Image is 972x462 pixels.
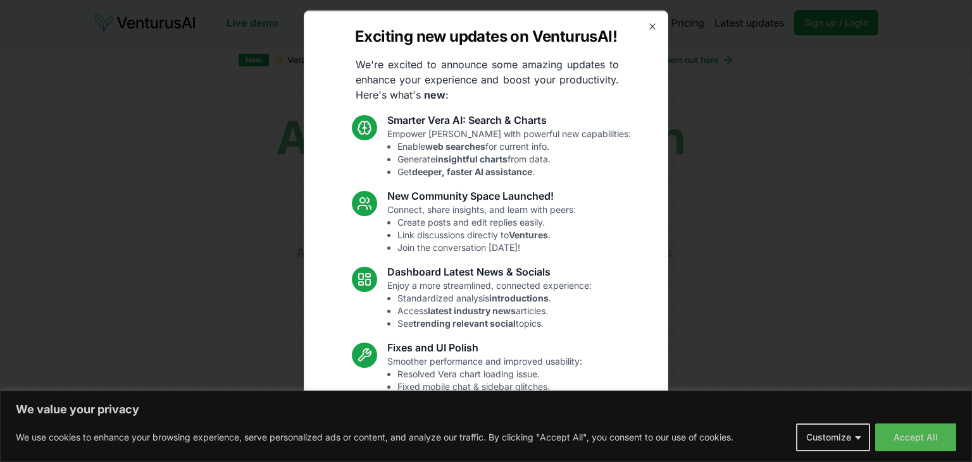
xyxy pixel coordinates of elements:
[387,127,631,178] p: Empower [PERSON_NAME] with powerful new capabilities:
[397,304,592,317] li: Access articles.
[397,216,576,228] li: Create posts and edit replies easily.
[397,317,592,329] li: See topics.
[428,305,516,315] strong: latest industry news
[397,380,582,392] li: Fixed mobile chat & sidebar glitches.
[413,317,516,328] strong: trending relevant social
[387,203,576,253] p: Connect, share insights, and learn with peers:
[387,112,631,127] h3: Smarter Vera AI: Search & Charts
[412,166,532,176] strong: deeper, faster AI assistance
[397,241,576,253] li: Join the conversation [DATE]!
[387,339,582,355] h3: Fixes and UI Polish
[355,26,617,46] h2: Exciting new updates on VenturusAI!
[387,188,576,203] h3: New Community Space Launched!
[344,415,628,461] p: These updates are designed to make VenturusAI more powerful, intuitive, and user-friendly. Let us...
[397,291,592,304] li: Standardized analysis .
[397,140,631,152] li: Enable for current info.
[425,140,485,151] strong: web searches
[397,367,582,380] li: Resolved Vera chart loading issue.
[397,165,631,178] li: Get .
[346,56,629,102] p: We're excited to announce some amazing updates to enhance your experience and boost your producti...
[387,355,582,405] p: Smoother performance and improved usability:
[397,152,631,165] li: Generate from data.
[387,279,592,329] p: Enjoy a more streamlined, connected experience:
[489,292,549,303] strong: introductions
[509,229,548,240] strong: Ventures
[397,228,576,241] li: Link discussions directly to .
[435,153,508,164] strong: insightful charts
[397,392,582,405] li: Enhanced overall UI consistency.
[424,88,445,100] strong: new
[387,264,592,279] h3: Dashboard Latest News & Socials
